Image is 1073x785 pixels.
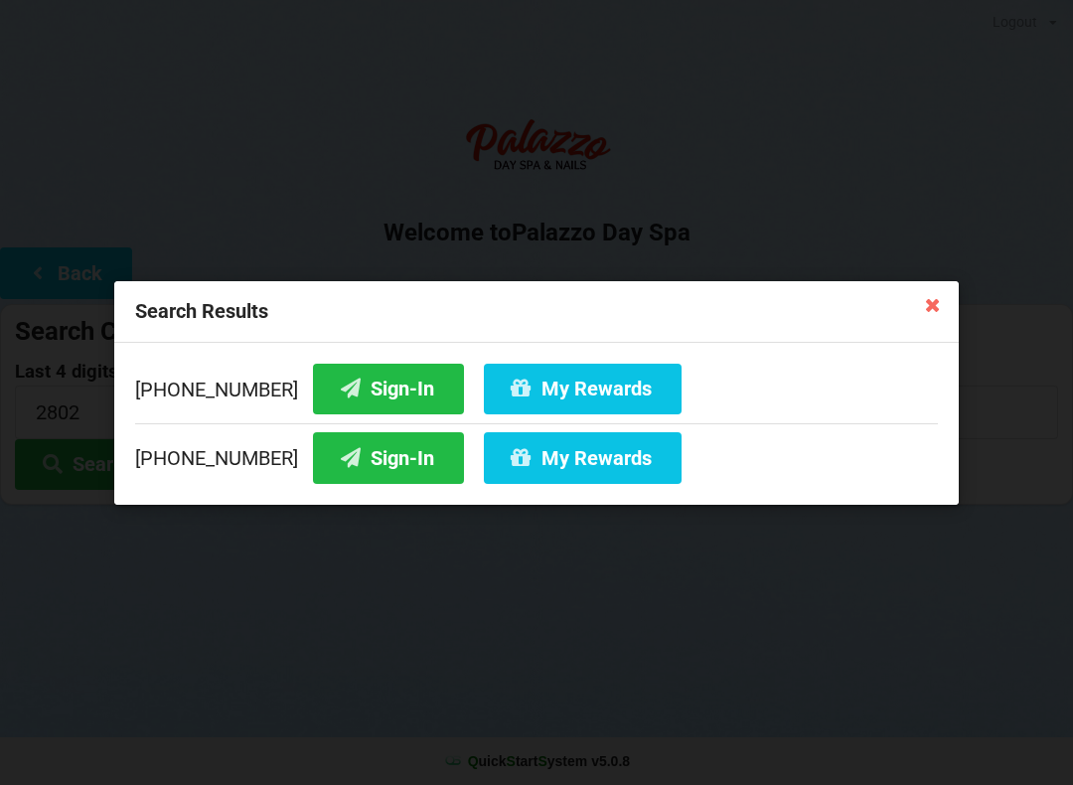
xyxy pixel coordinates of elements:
button: Sign-In [313,363,464,413]
button: My Rewards [484,432,682,483]
button: My Rewards [484,363,682,413]
div: [PHONE_NUMBER] [135,422,938,483]
div: [PHONE_NUMBER] [135,363,938,422]
button: Sign-In [313,432,464,483]
div: Search Results [114,281,959,343]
